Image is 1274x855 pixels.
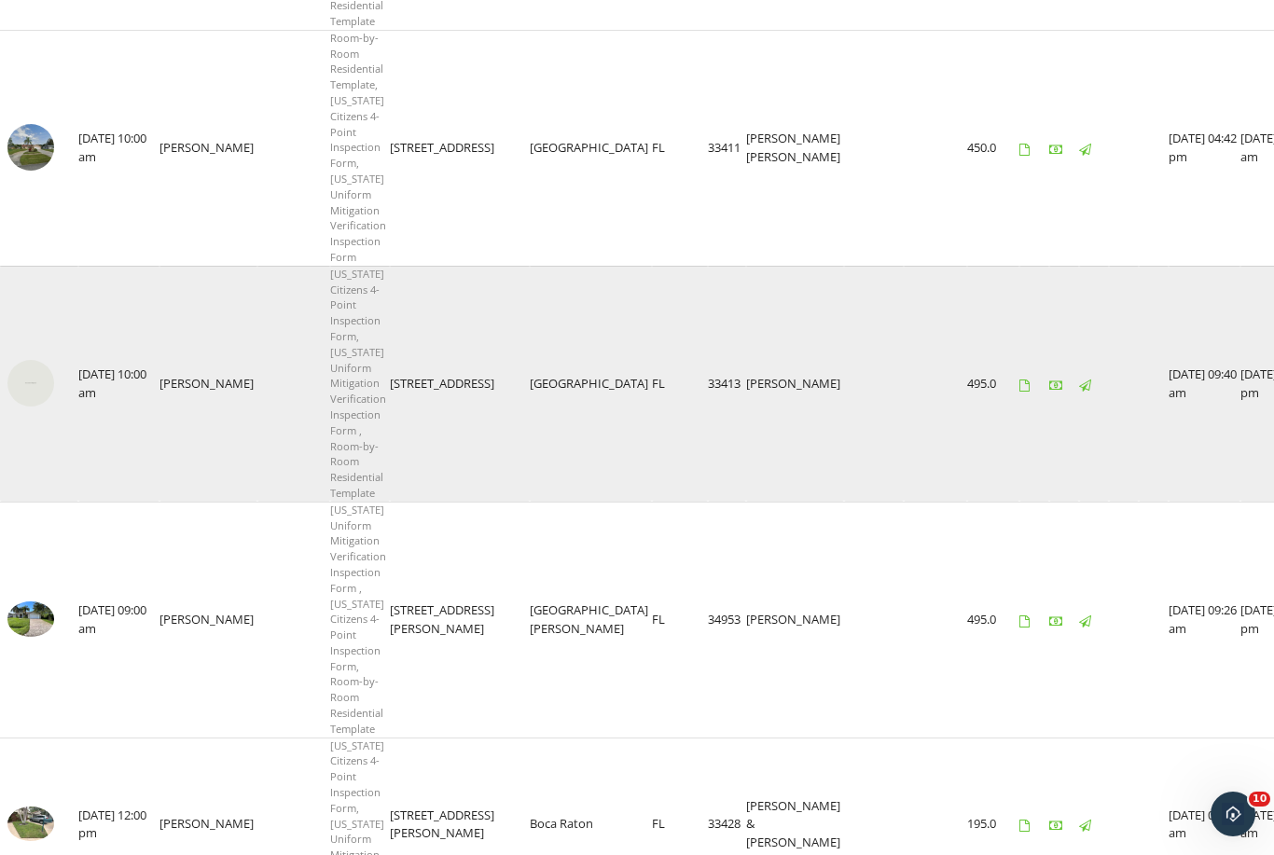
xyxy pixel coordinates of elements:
span: [US_STATE] Citizens 4-Point Inspection Form, [US_STATE] Uniform Mitigation Verification Inspectio... [330,267,386,500]
td: 34953 [708,502,746,738]
td: [GEOGRAPHIC_DATA] [530,30,652,266]
img: streetview [7,124,54,171]
td: [DATE] 04:42 pm [1169,30,1240,266]
td: [DATE] 09:26 am [1169,502,1240,738]
td: 495.0 [967,266,1019,502]
td: [STREET_ADDRESS] [390,30,530,266]
td: [STREET_ADDRESS][PERSON_NAME] [390,502,530,738]
span: Room-by-Room Residential Template, [US_STATE] Citizens 4-Point Inspection Form, [US_STATE] Unifor... [330,31,386,264]
span: 10 [1249,792,1270,807]
td: [PERSON_NAME] [PERSON_NAME] [746,30,844,266]
td: [PERSON_NAME] [746,502,844,738]
td: [DATE] 10:00 am [78,30,159,266]
td: [PERSON_NAME] [159,30,257,266]
td: FL [652,266,708,502]
img: 9445375%2Fcover_photos%2FnJJfwG5aKJ3PGTKsNO7D%2Fsmall.jpeg [7,360,54,407]
td: [DATE] 10:00 am [78,266,159,502]
td: [GEOGRAPHIC_DATA][PERSON_NAME] [530,502,652,738]
td: [GEOGRAPHIC_DATA] [530,266,652,502]
td: [DATE] 09:40 am [1169,266,1240,502]
img: 9445348%2Fcover_photos%2FEfGWBu3JYIOXOtwtyrzh%2Fsmall.jpeg [7,601,54,637]
td: [PERSON_NAME] [159,266,257,502]
td: [PERSON_NAME] [746,266,844,502]
iframe: Intercom live chat [1211,792,1255,836]
td: 495.0 [967,502,1019,738]
td: [STREET_ADDRESS] [390,266,530,502]
td: 33413 [708,266,746,502]
td: [PERSON_NAME] [159,502,257,738]
td: FL [652,502,708,738]
span: [US_STATE] Uniform Mitigation Verification Inspection Form , [US_STATE] Citizens 4-Point Inspecti... [330,503,386,736]
td: 33411 [708,30,746,266]
td: FL [652,30,708,266]
td: 450.0 [967,30,1019,266]
img: 9422423%2Fcover_photos%2FQ9Gsomi53vqvS5LGpFQz%2Fsmall.jpeg [7,807,54,842]
td: [DATE] 09:00 am [78,502,159,738]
